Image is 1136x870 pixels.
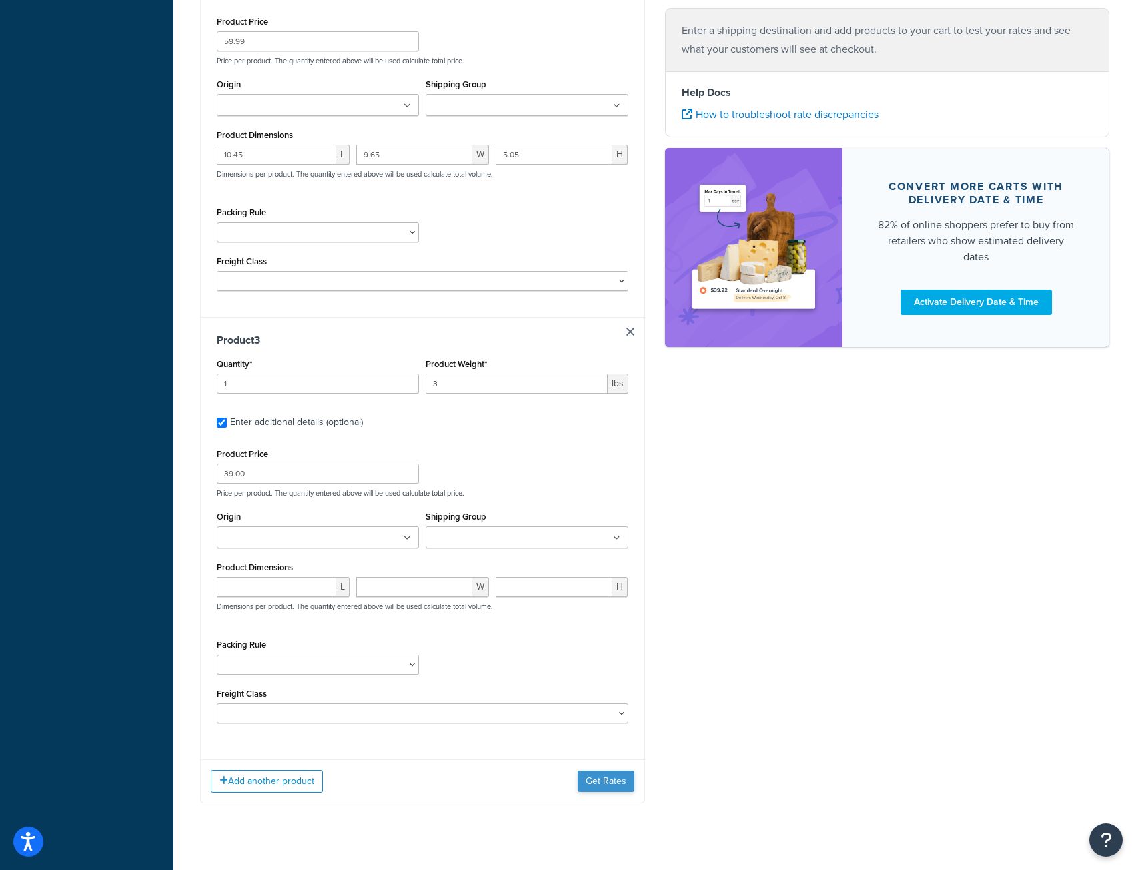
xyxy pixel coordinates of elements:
[217,17,268,27] label: Product Price
[217,512,241,522] label: Origin
[217,359,252,369] label: Quantity*
[217,334,628,347] h3: Product 3
[612,577,628,597] span: H
[230,413,363,432] div: Enter additional details (optional)
[213,488,632,498] p: Price per product. The quantity entered above will be used calculate total price.
[217,256,267,266] label: Freight Class
[426,512,486,522] label: Shipping Group
[426,359,487,369] label: Product Weight*
[217,449,268,459] label: Product Price
[472,145,489,165] span: W
[217,207,266,217] label: Packing Rule
[213,56,632,65] p: Price per product. The quantity entered above will be used calculate total price.
[217,640,266,650] label: Packing Rule
[336,577,350,597] span: L
[217,130,293,140] label: Product Dimensions
[217,374,419,394] input: 0.0
[426,79,486,89] label: Shipping Group
[217,689,267,699] label: Freight Class
[213,602,493,611] p: Dimensions per product. The quantity entered above will be used calculate total volume.
[217,79,241,89] label: Origin
[685,168,823,326] img: feature-image-ddt-36eae7f7280da8017bfb280eaccd9c446f90b1fe08728e4019434db127062ab4.png
[336,145,350,165] span: L
[211,770,323,793] button: Add another product
[1089,823,1123,857] button: Open Resource Center
[612,145,628,165] span: H
[682,107,879,122] a: How to troubleshoot rate discrepancies
[472,577,489,597] span: W
[875,180,1077,207] div: Convert more carts with delivery date & time
[578,771,634,792] button: Get Rates
[875,217,1077,265] div: 82% of online shoppers prefer to buy from retailers who show estimated delivery dates
[626,328,634,336] a: Remove Item
[217,418,227,428] input: Enter additional details (optional)
[213,169,493,179] p: Dimensions per product. The quantity entered above will be used calculate total volume.
[217,562,293,572] label: Product Dimensions
[682,85,1093,101] h4: Help Docs
[901,290,1052,315] a: Activate Delivery Date & Time
[608,374,628,394] span: lbs
[426,374,607,394] input: 0.00
[682,21,1093,59] p: Enter a shipping destination and add products to your cart to test your rates and see what your c...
